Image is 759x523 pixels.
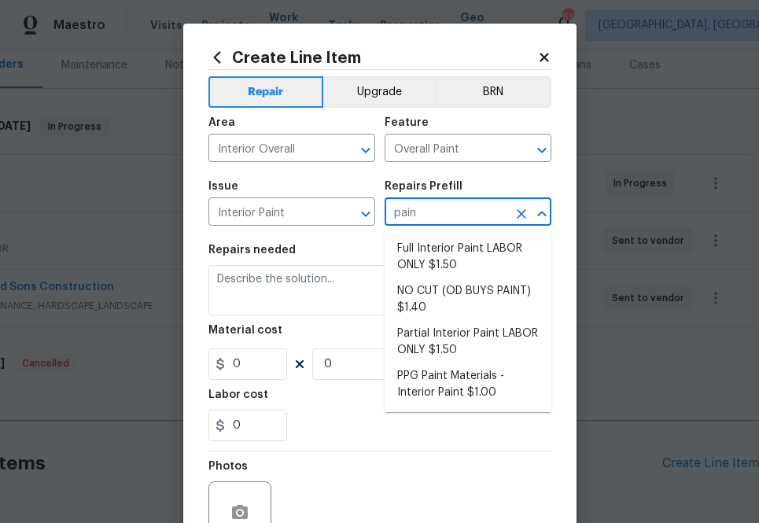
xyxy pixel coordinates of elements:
[208,117,235,128] h5: Area
[208,461,248,472] h5: Photos
[208,325,282,336] h5: Material cost
[208,181,238,192] h5: Issue
[436,76,551,108] button: BRN
[323,76,436,108] button: Upgrade
[385,363,551,406] li: PPG Paint Materials - Interior Paint $1.00
[208,245,296,256] h5: Repairs needed
[385,278,551,321] li: NO CUT (OD BUYS PAINT) $1.40
[385,321,551,363] li: Partial Interior Paint LABOR ONLY $1.50
[510,203,532,225] button: Clear
[208,389,268,400] h5: Labor cost
[531,139,553,161] button: Open
[208,76,324,108] button: Repair
[208,49,537,66] h2: Create Line Item
[531,203,553,225] button: Close
[355,203,377,225] button: Open
[385,181,462,192] h5: Repairs Prefill
[385,236,551,278] li: Full Interior Paint LABOR ONLY $1.50
[385,117,429,128] h5: Feature
[355,139,377,161] button: Open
